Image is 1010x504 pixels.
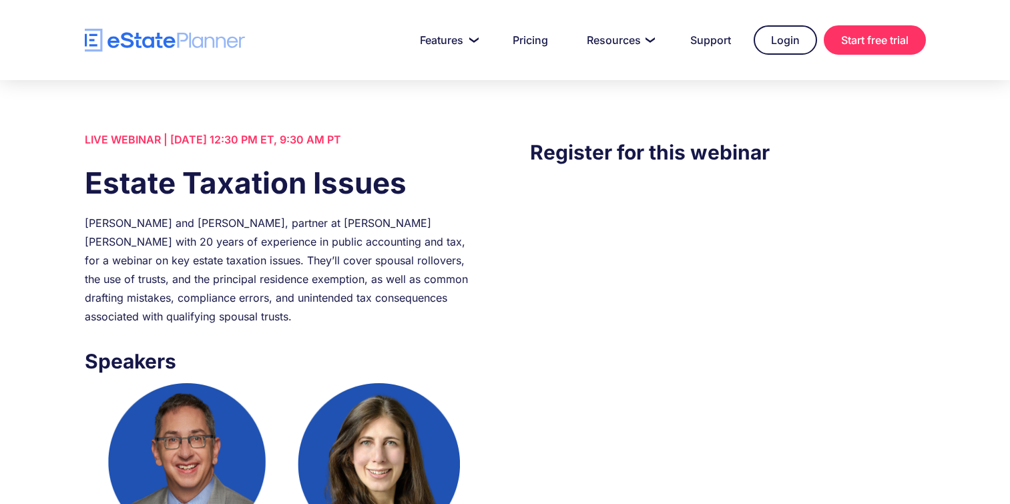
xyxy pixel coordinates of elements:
[674,27,747,53] a: Support
[404,27,490,53] a: Features
[85,29,245,52] a: home
[497,27,564,53] a: Pricing
[530,194,925,421] iframe: Form 0
[85,162,480,204] h1: Estate Taxation Issues
[85,130,480,149] div: LIVE WEBINAR | [DATE] 12:30 PM ET, 9:30 AM PT
[571,27,668,53] a: Resources
[530,137,925,168] h3: Register for this webinar
[824,25,926,55] a: Start free trial
[754,25,817,55] a: Login
[85,346,480,376] h3: Speakers
[85,214,480,326] div: [PERSON_NAME] and [PERSON_NAME], partner at [PERSON_NAME] [PERSON_NAME] with 20 years of experien...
